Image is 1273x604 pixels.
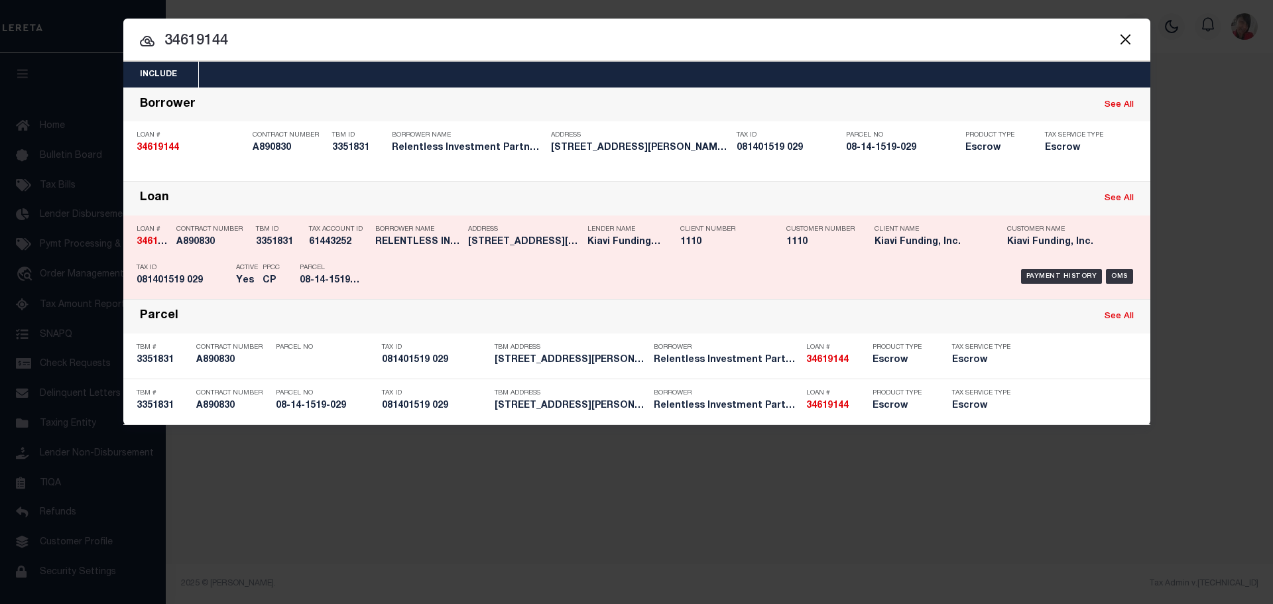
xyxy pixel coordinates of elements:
[806,400,866,412] h5: 34619144
[137,275,229,286] h5: 081401519 029
[654,400,800,412] h5: Relentless Investment Partners LLC
[375,237,461,248] h5: RELENTLESS INVESTMENT PARTNERS LLC
[1105,194,1134,203] a: See All
[392,143,544,154] h5: Relentless Investment Partners LLC
[806,355,849,365] strong: 34619144
[137,131,246,139] p: Loan #
[495,400,647,412] h5: 2333 E HOFFMAN ST, BALTIMORE, M...
[176,237,249,248] h5: A890830
[375,225,461,233] p: Borrower Name
[382,389,488,397] p: Tax ID
[1007,237,1120,248] h5: Kiavi Funding, Inc.
[196,400,269,412] h5: A890830
[253,143,326,154] h5: A890830
[468,225,581,233] p: Address
[468,237,581,248] h5: 2333 E HOFFMAN ST, BALTIMORE, M...
[276,400,375,412] h5: 08-14-1519-029
[786,237,853,248] h5: 1110
[551,143,730,154] h5: 2333 E HOFFMAN ST, BALTIMORE, M...
[873,400,932,412] h5: Escrow
[253,131,326,139] p: Contract Number
[392,131,544,139] p: Borrower Name
[140,309,178,324] div: Parcel
[196,389,269,397] p: Contract Number
[256,225,302,233] p: TBM ID
[873,343,932,351] p: Product Type
[276,343,375,351] p: Parcel No
[137,143,246,154] h5: 34619144
[137,343,190,351] p: TBM #
[382,400,488,412] h5: 081401519 029
[587,225,660,233] p: Lender Name
[309,237,369,248] h5: 61443252
[1045,131,1111,139] p: Tax Service Type
[846,143,959,154] h5: 08-14-1519-029
[382,343,488,351] p: Tax ID
[332,131,385,139] p: TBM ID
[965,143,1025,154] h5: Escrow
[137,264,229,272] p: Tax ID
[737,143,839,154] h5: 081401519 029
[256,237,302,248] h5: 3351831
[300,264,359,272] p: Parcel
[495,355,647,366] h5: 2333 E HOFFMAN ST, BALTIMORE, M...
[846,131,959,139] p: Parcel No
[1117,30,1134,48] button: Close
[140,191,169,206] div: Loan
[1007,225,1120,233] p: Customer Name
[875,237,987,248] h5: Kiavi Funding, Inc.
[1106,269,1133,284] div: OMS
[1045,143,1111,154] h5: Escrow
[137,400,190,412] h5: 3351831
[137,237,179,247] strong: 34619144
[806,355,866,366] h5: 34619144
[196,355,269,366] h5: A890830
[137,389,190,397] p: TBM #
[654,389,800,397] p: Borrower
[176,225,249,233] p: Contract Number
[952,400,1012,412] h5: Escrow
[873,355,932,366] h5: Escrow
[263,264,280,272] p: PPCC
[952,343,1012,351] p: Tax Service Type
[1105,312,1134,321] a: See All
[1021,269,1103,284] div: Payment History
[140,97,196,113] div: Borrower
[806,343,866,351] p: Loan #
[123,30,1150,53] input: Start typing...
[965,131,1025,139] p: Product Type
[300,275,359,286] h5: 08-14-1519-029
[495,389,647,397] p: TBM Address
[875,225,987,233] p: Client Name
[952,355,1012,366] h5: Escrow
[551,131,730,139] p: Address
[137,225,170,233] p: Loan #
[332,143,385,154] h5: 3351831
[236,264,258,272] p: Active
[236,275,256,286] h5: Yes
[680,237,766,248] h5: 1110
[654,343,800,351] p: Borrower
[123,62,194,88] button: Include
[587,237,660,248] h5: Kiavi Funding, Inc.
[196,343,269,351] p: Contract Number
[137,143,179,152] strong: 34619144
[786,225,855,233] p: Customer Number
[309,225,369,233] p: Tax Account ID
[276,389,375,397] p: Parcel No
[680,225,766,233] p: Client Number
[952,389,1012,397] p: Tax Service Type
[263,275,280,286] h5: CP
[654,355,800,366] h5: Relentless Investment Partners LLC
[806,401,849,410] strong: 34619144
[737,131,839,139] p: Tax ID
[873,389,932,397] p: Product Type
[137,237,170,248] h5: 34619144
[495,343,647,351] p: TBM Address
[1105,101,1134,109] a: See All
[382,355,488,366] h5: 081401519 029
[806,389,866,397] p: Loan #
[137,355,190,366] h5: 3351831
